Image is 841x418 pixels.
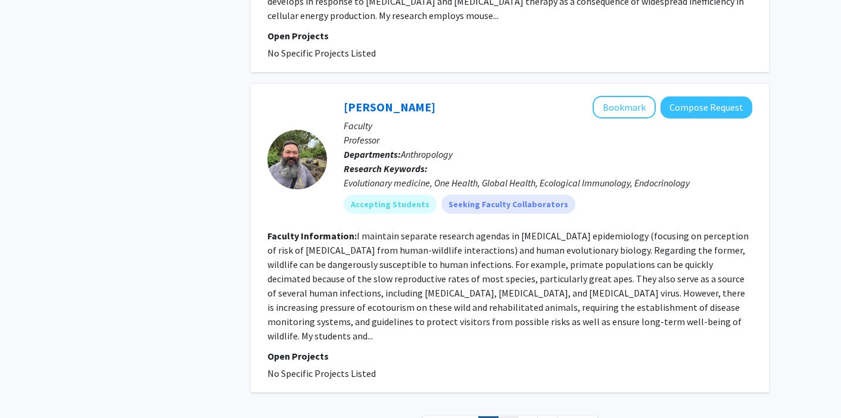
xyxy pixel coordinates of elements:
button: Compose Request to Michael Muehlenbein [661,96,752,118]
fg-read-more: I maintain separate research agendas in [MEDICAL_DATA] epidemiology (focusing on perception of ri... [267,230,749,342]
span: Anthropology [401,148,453,160]
p: Professor [344,133,752,147]
p: Open Projects [267,29,752,43]
button: Add Michael Muehlenbein to Bookmarks [593,96,656,118]
a: [PERSON_NAME] [344,99,435,114]
iframe: Chat [9,364,51,409]
div: Evolutionary medicine, One Health, Global Health, Ecological Immunology, Endocrinology [344,176,752,190]
b: Departments: [344,148,401,160]
mat-chip: Seeking Faculty Collaborators [441,195,575,214]
p: Open Projects [267,349,752,363]
p: Faculty [344,118,752,133]
span: No Specific Projects Listed [267,367,376,379]
b: Faculty Information: [267,230,357,242]
span: No Specific Projects Listed [267,47,376,59]
mat-chip: Accepting Students [344,195,437,214]
b: Research Keywords: [344,163,428,174]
